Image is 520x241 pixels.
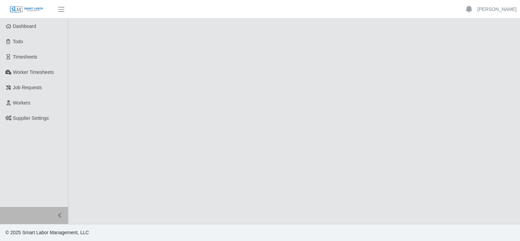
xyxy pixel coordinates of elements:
span: Worker Timesheets [13,69,54,75]
img: SLM Logo [10,6,44,13]
span: Supplier Settings [13,115,49,121]
a: [PERSON_NAME] [477,6,517,13]
span: Todo [13,39,23,44]
span: Job Requests [13,85,42,90]
span: © 2025 Smart Labor Management, LLC [5,230,89,235]
span: Dashboard [13,23,36,29]
span: Timesheets [13,54,37,60]
span: Workers [13,100,31,106]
